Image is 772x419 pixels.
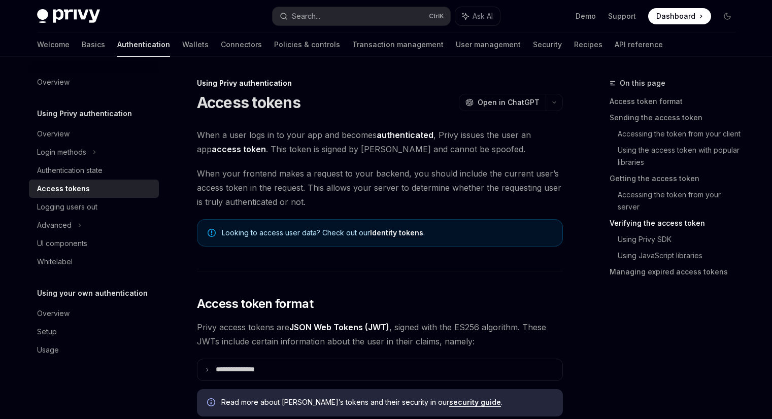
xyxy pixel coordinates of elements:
[29,125,159,143] a: Overview
[37,108,132,120] h5: Using Privy authentication
[197,320,563,348] span: Privy access tokens are , signed with the ES256 algorithm. These JWTs include certain information...
[455,7,500,25] button: Ask AI
[182,32,209,57] a: Wallets
[29,341,159,359] a: Usage
[352,32,444,57] a: Transaction management
[618,187,744,215] a: Accessing the token from your server
[197,296,314,312] span: Access token format
[618,231,744,248] a: Using Privy SDK
[37,237,87,250] div: UI components
[37,9,100,23] img: dark logo
[221,397,553,407] span: Read more about [PERSON_NAME]’s tokens and their security in our .
[29,73,159,91] a: Overview
[197,128,563,156] span: When a user logs in to your app and becomes , Privy issues the user an app . This token is signed...
[274,32,340,57] a: Policies & controls
[37,201,97,213] div: Logging users out
[37,76,70,88] div: Overview
[576,11,596,21] a: Demo
[221,32,262,57] a: Connectors
[608,11,636,21] a: Support
[29,161,159,180] a: Authentication state
[29,234,159,253] a: UI components
[719,8,735,24] button: Toggle dark mode
[29,198,159,216] a: Logging users out
[207,398,217,408] svg: Info
[610,93,744,110] a: Access token format
[377,130,433,140] strong: authenticated
[618,248,744,264] a: Using JavaScript libraries
[197,166,563,209] span: When your frontend makes a request to your backend, you should include the current user’s access ...
[37,344,59,356] div: Usage
[222,228,552,238] span: Looking to access user data? Check out our .
[37,256,73,268] div: Whitelabel
[37,32,70,57] a: Welcome
[29,253,159,271] a: Whitelabel
[29,323,159,341] a: Setup
[37,219,72,231] div: Advanced
[618,126,744,142] a: Accessing the token from your client
[208,229,216,237] svg: Note
[456,32,521,57] a: User management
[37,128,70,140] div: Overview
[473,11,493,21] span: Ask AI
[610,264,744,280] a: Managing expired access tokens
[533,32,562,57] a: Security
[459,94,546,111] button: Open in ChatGPT
[82,32,105,57] a: Basics
[449,398,501,407] a: security guide
[656,11,695,21] span: Dashboard
[648,8,711,24] a: Dashboard
[289,322,389,333] a: JSON Web Tokens (JWT)
[197,93,300,112] h1: Access tokens
[37,146,86,158] div: Login methods
[37,287,148,299] h5: Using your own authentication
[37,326,57,338] div: Setup
[610,215,744,231] a: Verifying the access token
[615,32,663,57] a: API reference
[574,32,602,57] a: Recipes
[273,7,450,25] button: Search...CtrlK
[117,32,170,57] a: Authentication
[212,144,266,154] strong: access token
[610,170,744,187] a: Getting the access token
[370,228,423,237] a: Identity tokens
[429,12,444,20] span: Ctrl K
[29,304,159,323] a: Overview
[478,97,540,108] span: Open in ChatGPT
[37,164,103,177] div: Authentication state
[197,78,563,88] div: Using Privy authentication
[618,142,744,170] a: Using the access token with popular libraries
[620,77,665,89] span: On this page
[292,10,320,22] div: Search...
[29,180,159,198] a: Access tokens
[610,110,744,126] a: Sending the access token
[37,307,70,320] div: Overview
[37,183,90,195] div: Access tokens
